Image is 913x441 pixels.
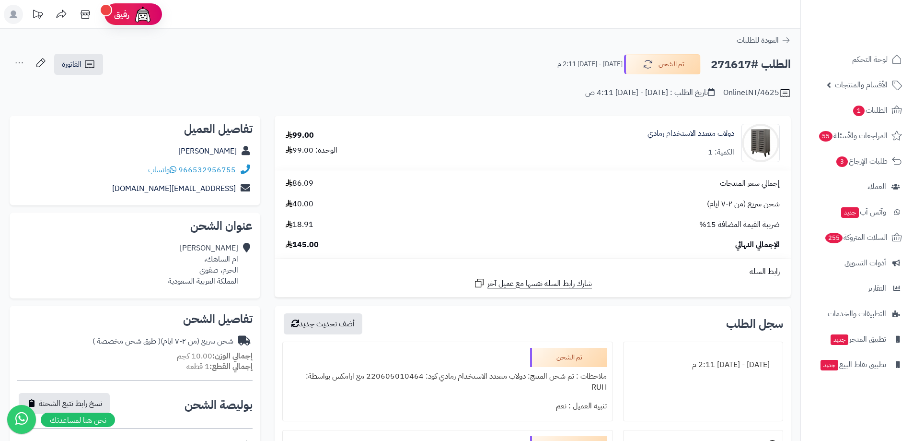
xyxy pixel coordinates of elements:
div: تم الشحن [530,348,607,367]
strong: إجمالي القطع: [209,361,253,372]
a: دولاب متعدد الاستخدام رمادي [647,128,734,139]
span: لوحة التحكم [852,53,888,66]
a: تطبيق المتجرجديد [807,328,907,351]
h2: عنوان الشحن [17,220,253,232]
span: وآتس آب [840,205,886,219]
div: ملاحظات : تم شحن المنتج: دولاب متعدد الاستخدام رمادي كود: 220605010464 مع ارامكس بواسطة: RUH [289,367,606,397]
a: العملاء [807,175,907,198]
span: العملاء [867,180,886,193]
a: طلبات الإرجاع3 [807,150,907,173]
div: [DATE] - [DATE] 2:11 م [629,356,777,374]
span: 55 [819,131,832,142]
span: إجمالي سعر المنتجات [720,178,780,189]
span: 145.00 [286,239,319,250]
a: [EMAIL_ADDRESS][DOMAIN_NAME] [112,183,236,194]
span: 18.91 [286,219,313,230]
span: الأقسام والمنتجات [835,78,888,92]
button: نسخ رابط تتبع الشحنة [19,393,110,414]
img: 1709999200-220605010464-90x90.jpg [742,124,779,162]
span: 1 [853,106,865,116]
span: المراجعات والأسئلة [818,129,888,143]
a: الطلبات1 [807,99,907,122]
img: ai-face.png [133,5,152,24]
div: 99.00 [286,130,314,141]
div: تاريخ الطلب : [DATE] - [DATE] 4:11 ص [585,87,715,98]
span: نسخ رابط تتبع الشحنة [39,398,102,409]
div: رابط السلة [278,266,787,277]
a: المراجعات والأسئلة55 [807,124,907,147]
a: التطبيقات والخدمات [807,302,907,325]
h3: سجل الطلب [726,318,783,330]
a: تحديثات المنصة [25,5,49,26]
a: 966532956755 [178,164,236,176]
div: الوحدة: 99.00 [286,145,337,156]
strong: إجمالي الوزن: [212,350,253,362]
span: التقارير [868,282,886,295]
span: جديد [831,334,848,345]
a: تطبيق نقاط البيعجديد [807,353,907,376]
span: الإجمالي النهائي [735,239,780,250]
a: أدوات التسويق [807,251,907,274]
h2: تفاصيل الشحن [17,313,253,325]
button: أضف تحديث جديد [284,313,362,334]
span: أدوات التسويق [844,256,886,270]
span: ضريبة القيمة المضافة 15% [699,219,780,230]
h2: بوليصة الشحن [185,399,253,411]
button: تم الشحن [624,54,701,74]
div: OnlineINT/4625 [723,87,791,99]
span: الفاتورة [62,59,81,70]
div: الكمية: 1 [708,147,734,158]
small: 10.00 كجم [177,350,253,362]
a: السلات المتروكة255 [807,226,907,249]
span: تطبيق نقاط البيع [820,358,886,371]
a: التقارير [807,277,907,300]
small: 1 قطعة [186,361,253,372]
a: العودة للطلبات [737,35,791,46]
div: تنبيه العميل : نعم [289,397,606,416]
h2: الطلب #271617 [711,55,791,74]
a: [PERSON_NAME] [178,145,237,157]
span: رفيق [114,9,129,20]
span: 40.00 [286,199,313,210]
small: [DATE] - [DATE] 2:11 م [557,60,623,69]
a: واتساب [148,164,176,176]
span: التطبيقات والخدمات [828,307,886,321]
a: لوحة التحكم [807,48,907,71]
a: وآتس آبجديد [807,201,907,224]
span: 3 [836,156,848,167]
span: تطبيق المتجر [830,333,886,346]
h2: تفاصيل العميل [17,123,253,135]
span: جديد [821,360,838,370]
span: 255 [825,233,843,243]
span: شحن سريع (من ٢-٧ ايام) [707,199,780,210]
span: الطلبات [852,104,888,117]
span: جديد [841,207,859,218]
span: شارك رابط السلة نفسها مع عميل آخر [487,278,592,289]
a: الفاتورة [54,54,103,75]
span: طلبات الإرجاع [835,155,888,168]
span: العودة للطلبات [737,35,779,46]
span: ( طرق شحن مخصصة ) [92,335,161,347]
span: السلات المتروكة [824,231,888,244]
div: شحن سريع (من ٢-٧ ايام) [92,336,233,347]
span: 86.09 [286,178,313,189]
a: شارك رابط السلة نفسها مع عميل آخر [474,277,592,289]
div: [PERSON_NAME] ام الساهك، الحزم، صفوى المملكة العربية السعودية [168,243,238,286]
